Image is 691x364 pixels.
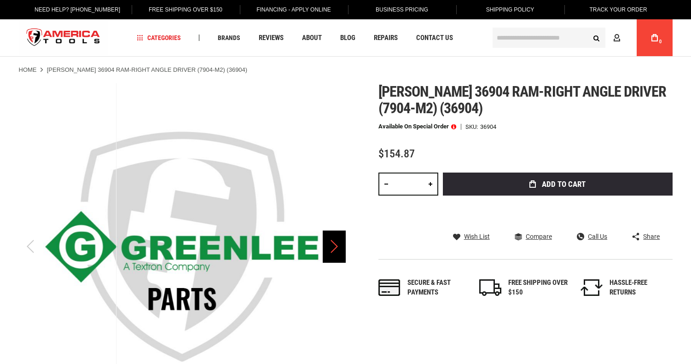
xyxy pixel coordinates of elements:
span: Wish List [464,233,490,240]
iframe: Secure express checkout frame [441,198,674,225]
span: Contact Us [416,35,453,41]
a: Home [19,66,37,74]
span: 0 [659,39,662,44]
div: 36904 [480,124,496,130]
p: Available on Special Order [378,123,456,130]
a: Call Us [577,232,607,241]
span: Call Us [588,233,607,240]
span: Repairs [374,35,398,41]
img: payments [378,279,401,296]
img: shipping [479,279,501,296]
img: America Tools [19,21,108,55]
a: Contact Us [412,32,457,44]
a: 0 [646,19,663,56]
span: Shipping Policy [486,6,534,13]
a: Compare [515,232,552,241]
span: Share [643,233,660,240]
strong: SKU [465,124,480,130]
div: HASSLE-FREE RETURNS [610,278,669,298]
span: $154.87 [378,147,415,160]
a: Blog [336,32,360,44]
span: Add to Cart [542,180,586,188]
strong: [PERSON_NAME] 36904 RAM-RIGHT ANGLE DRIVER (7904-M2) (36904) [47,66,247,73]
div: Secure & fast payments [407,278,467,298]
a: store logo [19,21,108,55]
a: Repairs [370,32,402,44]
span: Compare [526,233,552,240]
a: Brands [214,32,244,44]
button: Search [588,29,605,46]
a: About [298,32,326,44]
span: [PERSON_NAME] 36904 ram-right angle driver (7904-m2) (36904) [378,83,667,117]
span: About [302,35,322,41]
a: Categories [133,32,185,44]
span: Reviews [259,35,284,41]
a: Reviews [255,32,288,44]
a: Wish List [453,232,490,241]
span: Categories [137,35,181,41]
img: returns [581,279,603,296]
span: Blog [340,35,355,41]
div: FREE SHIPPING OVER $150 [508,278,568,298]
span: Brands [218,35,240,41]
button: Add to Cart [443,173,673,196]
